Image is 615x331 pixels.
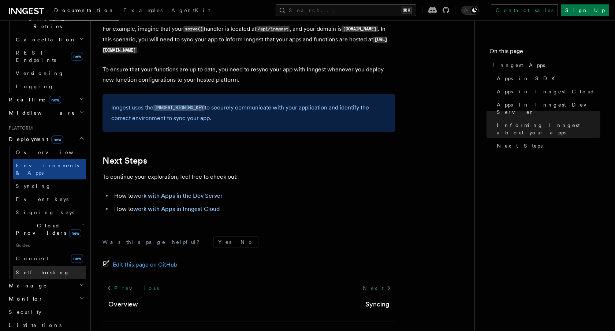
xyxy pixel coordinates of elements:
[365,299,389,309] a: Syncing
[108,299,138,309] a: Overview
[561,4,609,16] a: Sign Up
[276,4,416,16] button: Search...⌘K
[497,101,600,116] span: Apps in Inngest Dev Server
[16,256,49,261] span: Connect
[16,83,54,89] span: Logging
[111,103,387,123] p: Inngest uses the to securely communicate with your application and identify the correct environme...
[183,26,204,32] code: serve()
[6,125,33,131] span: Platform
[50,2,119,21] a: Documentation
[6,292,86,305] button: Monitor
[494,139,600,152] a: Next Steps
[256,26,290,32] code: /api/inngest
[494,98,600,119] a: Apps in Inngest Dev Server
[6,93,86,106] button: Realtimenew
[13,193,86,206] a: Event keys
[9,309,41,315] span: Security
[497,122,600,136] span: Informing Inngest about your apps
[13,67,86,80] a: Versioning
[6,106,86,119] button: Middleware
[342,26,377,32] code: [DOMAIN_NAME]
[13,239,86,251] span: Guides
[71,254,83,263] span: new
[6,305,86,319] a: Security
[13,146,86,159] a: Overview
[358,282,395,295] a: Next
[51,135,63,144] span: new
[54,7,115,13] span: Documentation
[69,229,81,237] span: new
[13,46,86,67] a: REST Endpointsnew
[6,109,75,116] span: Middleware
[16,163,79,176] span: Environments & Apps
[236,237,258,248] button: No
[13,222,81,237] span: Cloud Providers
[102,172,395,182] p: To continue your exploration, feel free to check out:
[13,266,86,279] a: Self hosting
[102,64,395,85] p: To ensure that your functions are up to date, you need to resync your app with Inngest whenever y...
[494,119,600,139] a: Informing Inngest about your apps
[13,206,86,219] a: Signing keys
[153,104,205,111] a: INNGEST_SIGNING_KEY
[16,209,74,215] span: Signing keys
[16,149,91,155] span: Overview
[153,105,205,111] code: INNGEST_SIGNING_KEY
[6,96,61,103] span: Realtime
[102,282,163,295] a: Previous
[489,59,600,72] a: Inngest Apps
[13,219,86,239] button: Cloud Providersnew
[489,47,600,59] h4: On this page
[102,238,205,246] p: Was this page helpful?
[123,7,163,13] span: Examples
[497,142,543,149] span: Next Steps
[16,70,64,76] span: Versioning
[13,251,86,266] a: Connectnew
[6,133,86,146] button: Deploymentnew
[102,156,147,166] a: Next Steps
[112,191,395,201] li: How to
[133,192,223,199] a: work with Apps in the Dev Server
[13,80,86,93] a: Logging
[13,179,86,193] a: Syncing
[171,7,210,13] span: AgentKit
[16,183,51,189] span: Syncing
[102,24,395,56] p: For example, imagine that your handler is located at , and your domain is . In this scenario, you...
[214,237,236,248] button: Yes
[133,205,220,212] a: work with Apps in Inngest Cloud
[119,2,167,20] a: Examples
[497,88,595,95] span: Apps in Inngest Cloud
[6,146,86,279] div: Deploymentnew
[461,6,479,15] button: Toggle dark mode
[13,36,76,43] span: Cancellation
[49,96,61,104] span: new
[167,2,215,20] a: AgentKit
[71,52,83,61] span: new
[113,260,178,270] span: Edit this page on GitHub
[9,322,61,328] span: Limitations
[13,159,86,179] a: Environments & Apps
[6,295,43,302] span: Monitor
[6,282,47,289] span: Manage
[6,279,86,292] button: Manage
[16,50,56,63] span: REST Endpoints
[402,7,412,14] kbd: ⌘K
[494,85,600,98] a: Apps in Inngest Cloud
[102,260,178,270] a: Edit this page on GitHub
[491,4,558,16] a: Contact sales
[13,12,86,33] button: Errors & Retries
[16,269,70,275] span: Self hosting
[16,196,68,202] span: Event keys
[6,135,63,143] span: Deployment
[497,75,559,82] span: Apps in SDK
[13,15,79,30] span: Errors & Retries
[492,62,545,69] span: Inngest Apps
[112,204,395,214] li: How to
[494,72,600,85] a: Apps in SDK
[13,33,86,46] button: Cancellation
